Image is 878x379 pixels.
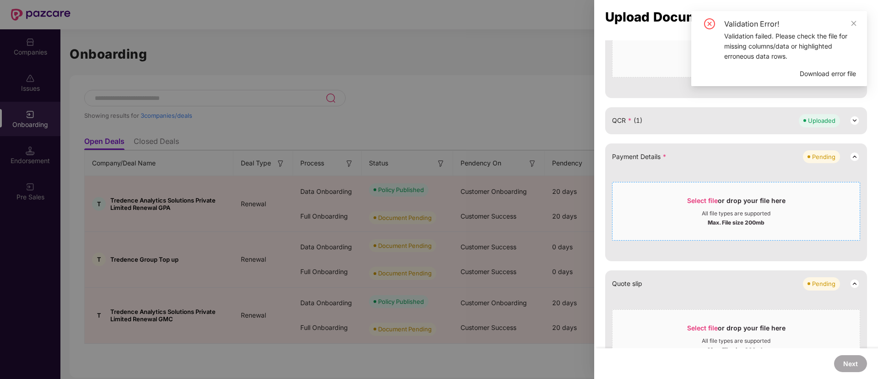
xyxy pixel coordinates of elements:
div: or drop your file here [687,196,786,210]
span: Download error file [800,69,856,79]
span: Select file [687,324,718,332]
div: All file types are supported [702,337,770,345]
span: Select fileor drop your file hereAll file types are supportedMax. File size 200mb [612,317,860,361]
div: All file types are supported [702,210,770,217]
div: Max. File size 200mb [708,345,764,354]
img: svg+xml;base64,PHN2ZyB3aWR0aD0iMjQiIGhlaWdodD0iMjQiIHZpZXdCb3g9IjAgMCAyNCAyNCIgZmlsbD0ibm9uZSIgeG... [849,278,860,289]
span: Quote slip [612,279,642,289]
span: close-circle [704,18,715,29]
span: Select fileor drop your file hereAll file types are supportedMax. File size 200mb [612,26,860,70]
img: svg+xml;base64,PHN2ZyB3aWR0aD0iMjQiIGhlaWdodD0iMjQiIHZpZXdCb3g9IjAgMCAyNCAyNCIgZmlsbD0ibm9uZSIgeG... [849,151,860,162]
div: Validation failed. Please check the file for missing columns/data or highlighted erroneous data r... [724,31,856,61]
span: Select fileor drop your file hereAll file types are supportedMax. File size 200mb [612,189,860,233]
span: Select file [687,197,718,204]
div: Pending [812,279,835,288]
div: Validation Error! [724,18,856,29]
div: Max. File size 200mb [708,217,764,226]
span: close [851,20,857,27]
div: or drop your file here [687,33,786,47]
div: Upload Documents [605,12,867,22]
div: or drop your file here [687,324,786,337]
img: svg+xml;base64,PHN2ZyB3aWR0aD0iMjQiIGhlaWdodD0iMjQiIHZpZXdCb3g9IjAgMCAyNCAyNCIgZmlsbD0ibm9uZSIgeG... [849,115,860,126]
div: Pending [812,152,835,161]
span: QCR (1) [612,115,642,126]
button: Next [834,355,867,372]
span: Payment Details [612,152,667,162]
div: Uploaded [808,116,835,125]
